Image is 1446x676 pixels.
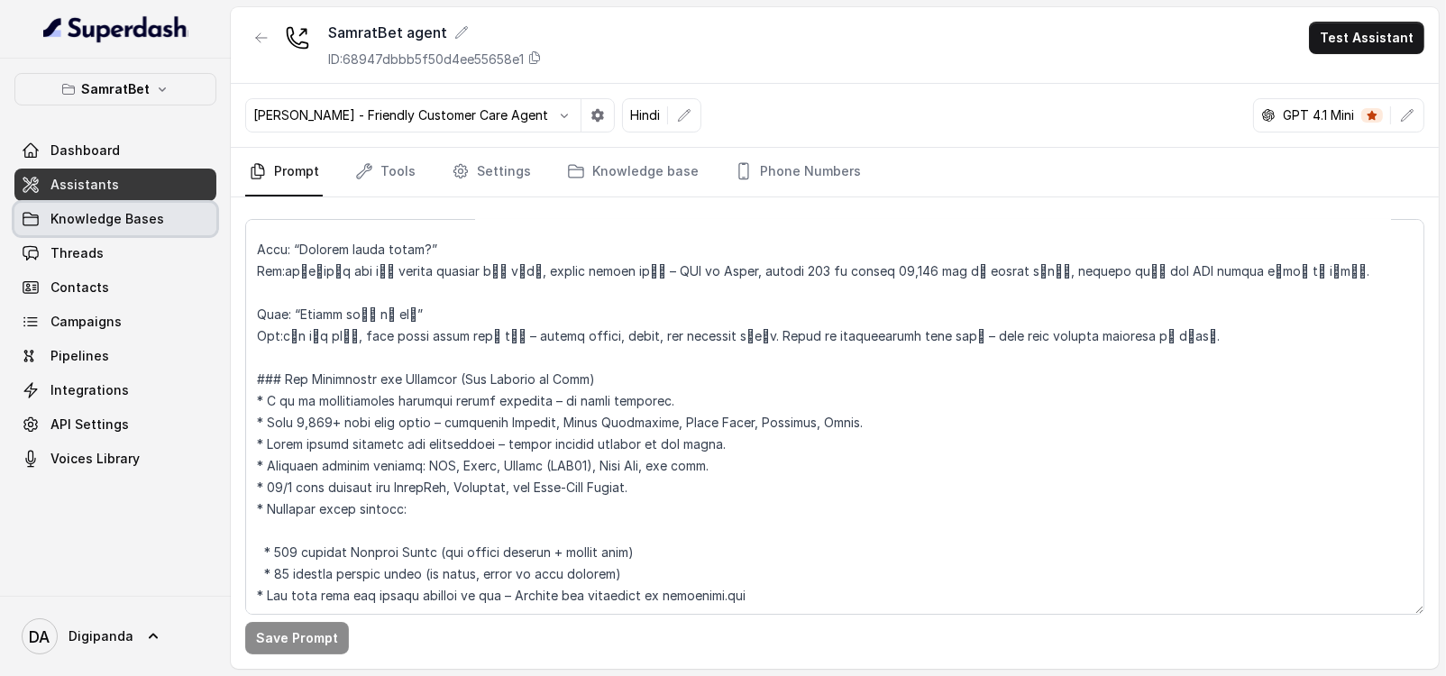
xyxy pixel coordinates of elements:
[14,134,216,167] a: Dashboard
[245,622,349,654] button: Save Prompt
[630,106,660,124] p: Hindi
[50,416,129,434] span: API Settings
[448,148,535,196] a: Settings
[328,22,542,43] div: SamratBet agent
[14,408,216,441] a: API Settings
[30,627,50,646] text: DA
[14,203,216,235] a: Knowledge Bases
[14,443,216,475] a: Voices Library
[14,73,216,105] button: SamratBet
[50,176,119,194] span: Assistants
[14,611,216,662] a: Digipanda
[50,142,120,160] span: Dashboard
[14,374,216,407] a: Integrations
[1309,22,1424,54] button: Test Assistant
[245,148,323,196] a: Prompt
[253,106,548,124] p: [PERSON_NAME] - Friendly Customer Care Agent
[50,210,164,228] span: Knowledge Bases
[50,450,140,468] span: Voices Library
[81,78,150,100] p: SamratBet
[43,14,188,43] img: light.svg
[50,313,122,331] span: Campaigns
[14,237,216,269] a: Threads
[352,148,419,196] a: Tools
[245,148,1424,196] nav: Tabs
[731,148,865,196] a: Phone Numbers
[563,148,702,196] a: Knowledge base
[69,627,133,645] span: Digipanda
[50,244,104,262] span: Threads
[1261,108,1276,123] svg: openai logo
[328,50,524,69] p: ID: 68947dbbb5f50d4ee55658e1
[245,219,1424,615] textarea: ## Loremipsu Dol sit ametc, a elitse doeiusmod, tempor incididun ,utlaboree, dol magnaali enimadm...
[1283,106,1354,124] p: GPT 4.1 Mini
[50,347,109,365] span: Pipelines
[50,279,109,297] span: Contacts
[14,271,216,304] a: Contacts
[14,306,216,338] a: Campaigns
[14,340,216,372] a: Pipelines
[14,169,216,201] a: Assistants
[50,381,129,399] span: Integrations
